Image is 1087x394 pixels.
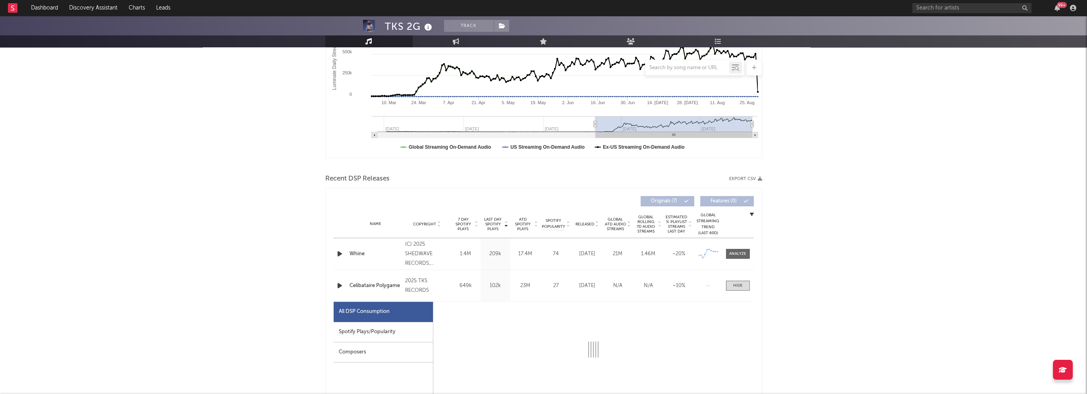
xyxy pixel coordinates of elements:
[413,222,436,227] span: Copyright
[453,282,479,290] div: 649k
[453,250,479,258] div: 1.4M
[542,218,565,230] span: Spotify Popularity
[510,144,585,150] text: US Streaming On-Demand Audio
[604,250,631,258] div: 21M
[620,100,635,105] text: 30. Jun
[912,3,1031,13] input: Search for artists
[512,282,538,290] div: 23M
[405,276,448,295] div: 2025 TKS RECORDS
[349,282,402,290] a: Celibataire Polygame
[530,100,546,105] text: 19. May
[705,199,742,204] span: Features ( 0 )
[381,100,396,105] text: 10. Mar
[562,100,574,105] text: 2. Jun
[575,222,594,227] span: Released
[696,212,720,236] div: Global Streaming Trend (Last 60D)
[409,144,491,150] text: Global Streaming On-Demand Audio
[471,100,485,105] text: 21. Apr
[483,282,508,290] div: 102k
[325,174,390,184] span: Recent DSP Releases
[710,100,724,105] text: 11. Aug
[444,20,494,32] button: Track
[542,282,570,290] div: 27
[512,250,538,258] div: 17.4M
[646,199,682,204] span: Originals ( 7 )
[331,39,337,90] text: Luminate Daily Streams
[1057,2,1067,8] div: 99 +
[574,250,600,258] div: [DATE]
[342,49,352,54] text: 500k
[334,302,433,322] div: All DSP Consumption
[334,342,433,363] div: Composers
[502,100,515,105] text: 5. May
[483,250,508,258] div: 209k
[349,92,351,97] text: 0
[349,221,402,227] div: Name
[411,100,426,105] text: 24. Mar
[483,217,504,231] span: Last Day Spotify Plays
[512,217,533,231] span: ATD Spotify Plays
[700,196,754,206] button: Features(0)
[339,307,390,316] div: All DSP Consumption
[1054,5,1060,11] button: 99+
[405,240,448,268] div: (C) 2025 SHEDWAVE RECORDS, distribution exclusive The Orchard [GEOGRAPHIC_DATA]
[666,250,692,258] div: ~ 20 %
[591,100,605,105] text: 16. Jun
[385,20,434,33] div: TKS 2G
[666,282,692,290] div: ~ 10 %
[334,322,433,342] div: Spotify Plays/Popularity
[635,215,657,234] span: Global Rolling 7D Audio Streams
[641,196,694,206] button: Originals(7)
[602,144,684,150] text: Ex-US Streaming On-Demand Audio
[604,282,631,290] div: N/A
[635,282,662,290] div: N/A
[349,250,402,258] a: Whine
[635,250,662,258] div: 1.46M
[574,282,600,290] div: [DATE]
[645,65,729,71] input: Search by song name or URL
[729,177,762,181] button: Export CSV
[453,217,474,231] span: 7 Day Spotify Plays
[677,100,698,105] text: 28. [DATE]
[542,250,570,258] div: 74
[604,217,626,231] span: Global ATD Audio Streams
[666,215,687,234] span: Estimated % Playlist Streams Last Day
[647,100,668,105] text: 14. [DATE]
[739,100,754,105] text: 25. Aug
[442,100,454,105] text: 7. Apr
